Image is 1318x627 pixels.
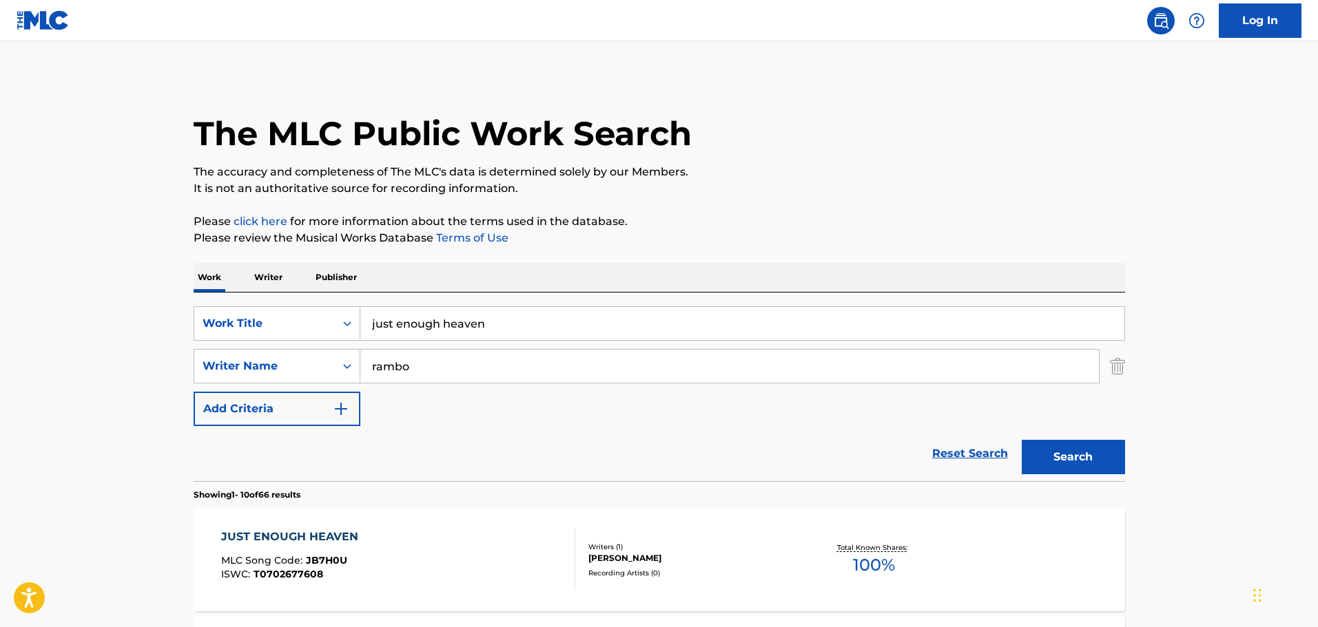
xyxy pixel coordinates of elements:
[203,315,327,332] div: Work Title
[221,529,365,545] div: JUST ENOUGH HEAVEN
[194,113,692,154] h1: The MLC Public Work Search
[1188,12,1205,29] img: help
[221,568,254,580] span: ISWC :
[1183,7,1211,34] div: Help
[17,10,70,30] img: MLC Logo
[333,401,349,417] img: 9d2ae6d4665cec9f34b9.svg
[853,553,895,577] span: 100 %
[1022,440,1125,474] button: Search
[194,306,1125,481] form: Search Form
[1147,7,1175,34] a: Public Search
[311,263,361,292] p: Publisher
[1219,3,1301,38] a: Log In
[1249,561,1318,627] iframe: Chat Widget
[194,263,225,292] p: Work
[433,231,508,244] a: Terms of Use
[837,542,911,553] p: Total Known Shares:
[925,438,1015,469] a: Reset Search
[194,230,1125,246] p: Please review the Musical Works Database
[203,358,327,374] div: Writer Name
[250,263,287,292] p: Writer
[194,489,300,501] p: Showing 1 - 10 of 66 results
[588,542,796,552] div: Writers ( 1 )
[194,392,360,426] button: Add Criteria
[254,568,323,580] span: T0702677608
[1153,12,1169,29] img: search
[588,568,796,578] div: Recording Artists ( 0 )
[221,554,306,566] span: MLC Song Code :
[194,164,1125,180] p: The accuracy and completeness of The MLC's data is determined solely by our Members.
[194,180,1125,197] p: It is not an authoritative source for recording information.
[194,508,1125,611] a: JUST ENOUGH HEAVENMLC Song Code:JB7H0UISWC:T0702677608Writers (1)[PERSON_NAME]Recording Artists (...
[234,215,287,228] a: click here
[588,552,796,564] div: [PERSON_NAME]
[1110,349,1125,383] img: Delete Criterion
[194,213,1125,230] p: Please for more information about the terms used in the database.
[306,554,347,566] span: JB7H0U
[1253,575,1262,616] div: Drag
